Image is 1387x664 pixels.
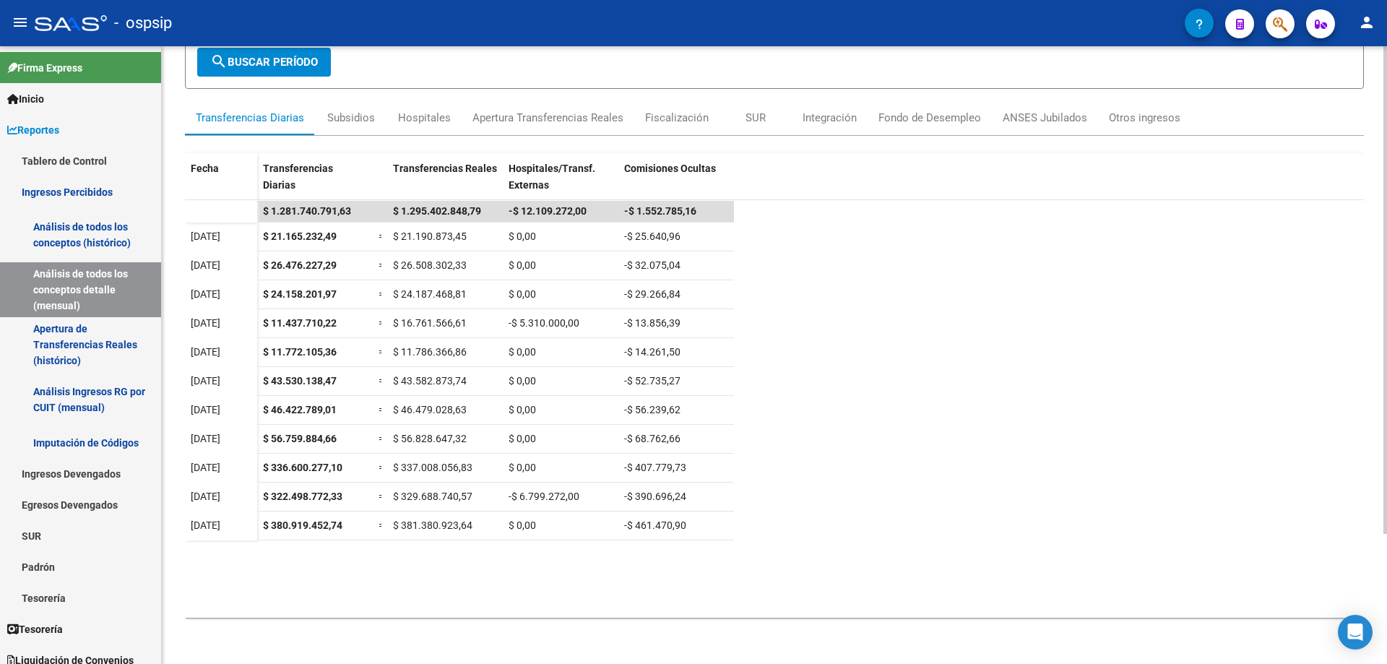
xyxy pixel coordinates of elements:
mat-icon: menu [12,14,29,31]
span: -$ 68.762,66 [624,433,680,444]
span: -$ 407.779,73 [624,462,686,473]
span: = [379,230,384,242]
div: SUR [746,110,766,126]
span: Tesorería [7,621,63,637]
span: $ 21.165.232,49 [263,230,337,242]
div: Open Intercom Messenger [1338,615,1373,650]
span: $ 46.479.028,63 [393,404,467,415]
span: [DATE] [191,433,220,444]
span: = [379,375,384,387]
span: -$ 29.266,84 [624,288,680,300]
div: Apertura Transferencias Reales [472,110,623,126]
span: Inicio [7,91,44,107]
span: -$ 390.696,24 [624,491,686,502]
span: $ 0,00 [509,288,536,300]
div: Transferencias Diarias [196,110,304,126]
div: Fondo de Desempleo [878,110,981,126]
span: [DATE] [191,491,220,502]
span: = [379,404,384,415]
span: [DATE] [191,519,220,531]
span: [DATE] [191,288,220,300]
span: $ 0,00 [509,404,536,415]
span: $ 26.476.227,29 [263,259,337,271]
div: ANSES Jubilados [1003,110,1087,126]
div: Fiscalización [645,110,709,126]
span: $ 43.582.873,74 [393,375,467,387]
span: [DATE] [191,259,220,271]
span: = [379,259,384,271]
span: $ 11.786.366,86 [393,346,467,358]
div: Subsidios [327,110,375,126]
span: $ 16.761.566,61 [393,317,467,329]
span: $ 0,00 [509,462,536,473]
span: -$ 13.856,39 [624,317,680,329]
span: -$ 461.470,90 [624,519,686,531]
span: Buscar Período [210,56,318,69]
mat-icon: person [1358,14,1375,31]
span: = [379,462,384,473]
span: $ 24.187.468,81 [393,288,467,300]
span: $ 0,00 [509,230,536,242]
span: $ 322.498.772,33 [263,491,342,502]
span: -$ 32.075,04 [624,259,680,271]
span: $ 11.772.105,36 [263,346,337,358]
span: -$ 25.640,96 [624,230,680,242]
button: Buscar Período [197,48,331,77]
span: -$ 52.735,27 [624,375,680,387]
span: $ 46.422.789,01 [263,404,337,415]
mat-icon: search [210,53,228,70]
span: [DATE] [191,375,220,387]
span: -$ 6.799.272,00 [509,491,579,502]
span: $ 337.008.056,83 [393,462,472,473]
span: [DATE] [191,462,220,473]
span: Fecha [191,163,219,174]
span: $ 380.919.452,74 [263,519,342,531]
span: -$ 1.552.785,16 [624,205,696,217]
span: $ 329.688.740,57 [393,491,472,502]
span: $ 0,00 [509,433,536,444]
span: $ 0,00 [509,346,536,358]
span: $ 1.281.740.791,63 [263,205,351,217]
span: = [379,288,384,300]
span: $ 56.828.647,32 [393,433,467,444]
span: [DATE] [191,346,220,358]
span: $ 56.759.884,66 [263,433,337,444]
span: Reportes [7,122,59,138]
span: $ 1.295.402.848,79 [393,205,481,217]
span: [DATE] [191,317,220,329]
datatable-header-cell: Comisiones Ocultas [618,153,734,214]
span: Transferencias Reales [393,163,497,174]
div: Hospitales [398,110,451,126]
span: Firma Express [7,60,82,76]
datatable-header-cell: Transferencias Reales [387,153,503,214]
span: Comisiones Ocultas [624,163,716,174]
span: $ 26.508.302,33 [393,259,467,271]
span: $ 24.158.201,97 [263,288,337,300]
span: $ 381.380.923,64 [393,519,472,531]
datatable-header-cell: Fecha [185,153,257,214]
span: $ 336.600.277,10 [263,462,342,473]
span: - ospsip [114,7,172,39]
div: Otros ingresos [1109,110,1180,126]
span: [DATE] [191,404,220,415]
span: = [379,491,384,502]
span: -$ 5.310.000,00 [509,317,579,329]
span: = [379,317,384,329]
span: $ 0,00 [509,259,536,271]
span: = [379,519,384,531]
span: $ 0,00 [509,375,536,387]
span: [DATE] [191,230,220,242]
span: -$ 12.109.272,00 [509,205,587,217]
span: Hospitales/Transf. Externas [509,163,595,191]
span: $ 43.530.138,47 [263,375,337,387]
span: Transferencias Diarias [263,163,333,191]
datatable-header-cell: Transferencias Diarias [257,153,373,214]
span: = [379,433,384,444]
span: $ 0,00 [509,519,536,531]
span: $ 11.437.710,22 [263,317,337,329]
div: Integración [803,110,857,126]
span: = [379,346,384,358]
span: $ 21.190.873,45 [393,230,467,242]
span: -$ 14.261,50 [624,346,680,358]
datatable-header-cell: Hospitales/Transf. Externas [503,153,618,214]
